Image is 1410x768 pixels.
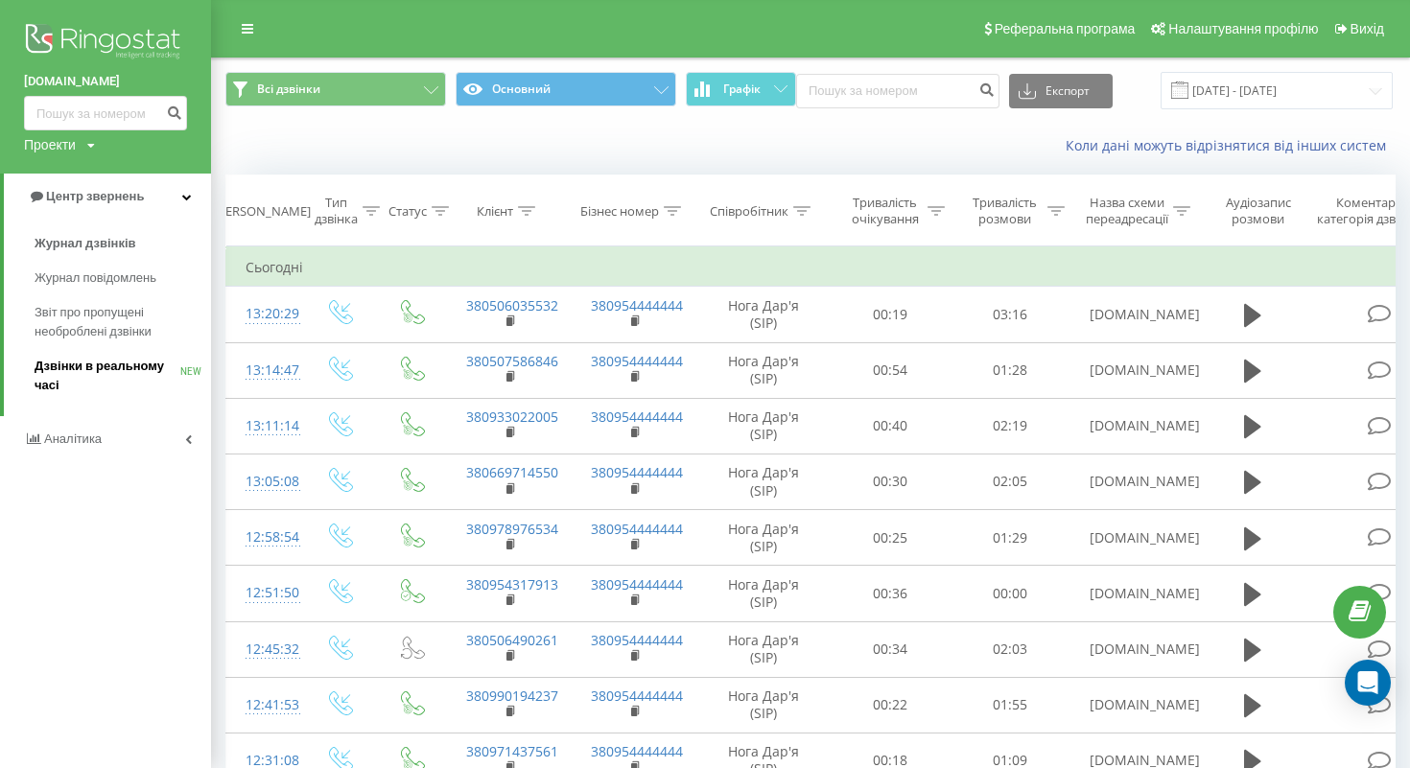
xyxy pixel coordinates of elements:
[466,296,558,314] a: 380506035532
[35,268,156,288] span: Журнал повідомлень
[591,742,683,760] a: 380954444444
[951,342,1070,398] td: 01:28
[1070,510,1195,566] td: [DOMAIN_NAME]
[225,72,446,106] button: Всі дзвінки
[257,81,320,97] span: Всі дзвінки
[696,342,831,398] td: Нога Дар'я (SIP)
[1351,21,1384,36] span: Вихід
[591,463,683,481] a: 380954444444
[1086,195,1168,227] div: Назва схеми переадресації
[35,226,211,261] a: Журнал дзвінків
[831,454,951,509] td: 00:30
[967,195,1043,227] div: Тривалість розмови
[686,72,796,106] button: Графік
[591,575,683,593] a: 380954444444
[246,352,284,389] div: 13:14:47
[246,574,284,612] div: 12:51:50
[696,454,831,509] td: Нога Дар'я (SIP)
[591,687,683,705] a: 380954444444
[831,510,951,566] td: 00:25
[696,566,831,621] td: Нога Дар'я (SIP)
[1070,342,1195,398] td: [DOMAIN_NAME]
[723,82,761,96] span: Графік
[951,677,1070,733] td: 01:55
[35,357,180,395] span: Дзвінки в реальному часі
[246,407,284,445] div: 13:11:14
[951,621,1070,677] td: 02:03
[696,677,831,733] td: Нога Дар'я (SIP)
[466,352,558,370] a: 380507586846
[591,296,683,314] a: 380954444444
[466,407,558,426] a: 380933022005
[696,287,831,342] td: Нога Дар'я (SIP)
[466,463,558,481] a: 380669714550
[1070,454,1195,509] td: [DOMAIN_NAME]
[24,96,187,130] input: Пошук за номером
[35,295,211,349] a: Звіт про пропущені необроблені дзвінки
[1345,660,1391,706] div: Open Intercom Messenger
[951,398,1070,454] td: 02:19
[1070,566,1195,621] td: [DOMAIN_NAME]
[35,303,201,341] span: Звіт про пропущені необроблені дзвінки
[214,203,311,220] div: [PERSON_NAME]
[696,510,831,566] td: Нога Дар'я (SIP)
[1066,136,1396,154] a: Коли дані можуть відрізнятися вiд інших систем
[477,203,513,220] div: Клієнт
[580,203,659,220] div: Бізнес номер
[1009,74,1113,108] button: Експорт
[1070,287,1195,342] td: [DOMAIN_NAME]
[951,510,1070,566] td: 01:29
[1070,621,1195,677] td: [DOMAIN_NAME]
[35,349,211,403] a: Дзвінки в реальному часіNEW
[246,295,284,333] div: 13:20:29
[315,195,358,227] div: Тип дзвінка
[696,621,831,677] td: Нога Дар'я (SIP)
[831,398,951,454] td: 00:40
[951,566,1070,621] td: 00:00
[847,195,923,227] div: Тривалість очікування
[4,174,211,220] a: Центр звернень
[591,352,683,370] a: 380954444444
[696,398,831,454] td: Нога Дар'я (SIP)
[44,431,102,446] span: Аналiтика
[466,742,558,760] a: 380971437561
[35,234,136,253] span: Журнал дзвінків
[951,454,1070,509] td: 02:05
[24,135,76,154] div: Проекти
[831,287,951,342] td: 00:19
[591,520,683,538] a: 380954444444
[831,342,951,398] td: 00:54
[466,575,558,593] a: 380954317913
[831,677,951,733] td: 00:22
[35,261,211,295] a: Журнал повідомлень
[831,621,951,677] td: 00:34
[24,72,187,91] a: [DOMAIN_NAME]
[831,566,951,621] td: 00:36
[796,74,999,108] input: Пошук за номером
[951,287,1070,342] td: 03:16
[466,687,558,705] a: 380990194237
[466,520,558,538] a: 380978976534
[246,631,284,668] div: 12:45:32
[246,687,284,724] div: 12:41:53
[388,203,427,220] div: Статус
[246,463,284,500] div: 13:05:08
[995,21,1136,36] span: Реферальна програма
[1070,677,1195,733] td: [DOMAIN_NAME]
[1070,398,1195,454] td: [DOMAIN_NAME]
[456,72,676,106] button: Основний
[1168,21,1318,36] span: Налаштування профілю
[591,407,683,426] a: 380954444444
[46,189,144,203] span: Центр звернень
[466,631,558,649] a: 380506490261
[24,19,187,67] img: Ringostat logo
[710,203,788,220] div: Співробітник
[246,519,284,556] div: 12:58:54
[591,631,683,649] a: 380954444444
[1211,195,1304,227] div: Аудіозапис розмови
